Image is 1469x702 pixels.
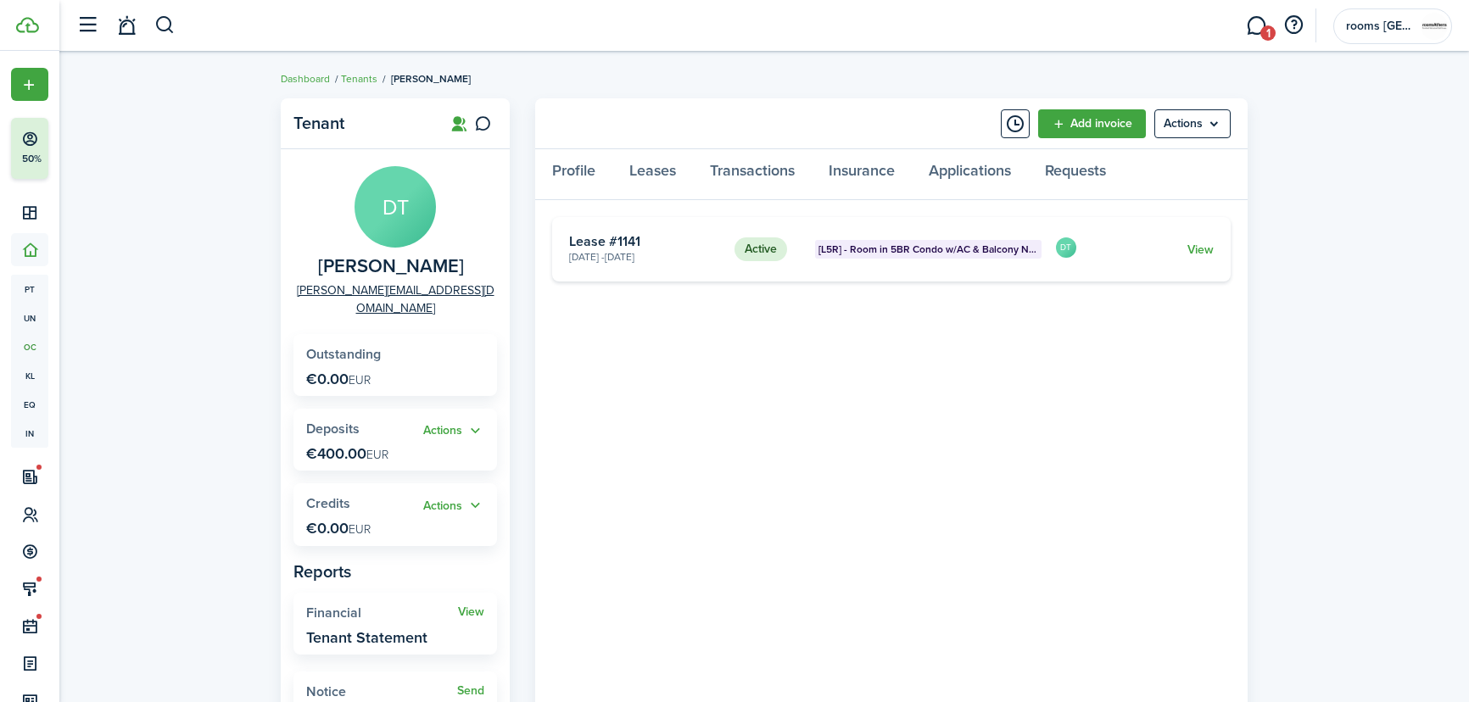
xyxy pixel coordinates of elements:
[71,9,103,42] button: Open sidebar
[306,344,381,364] span: Outstanding
[154,11,176,40] button: Search
[11,68,48,101] button: Open menu
[458,605,484,619] a: View
[569,234,722,249] card-title: Lease #1141
[423,421,484,441] button: Open menu
[693,149,812,200] a: Transactions
[812,149,912,200] a: Insurance
[318,256,464,277] span: Daniela Turanyiova
[1154,109,1231,138] menu-btn: Actions
[349,371,371,389] span: EUR
[11,390,48,419] a: eq
[1028,149,1123,200] a: Requests
[306,370,371,387] p: €0.00
[1240,4,1272,47] a: Messaging
[912,149,1028,200] a: Applications
[734,237,787,261] status: Active
[1038,109,1146,138] a: Add invoice
[11,332,48,361] a: oc
[306,520,371,537] p: €0.00
[306,445,388,462] p: €400.00
[355,166,436,248] avatar-text: DT
[423,496,484,515] button: Open menu
[391,71,471,86] span: [PERSON_NAME]
[16,17,39,33] img: TenantCloud
[612,149,693,200] a: Leases
[11,361,48,390] a: kl
[457,684,484,698] a: Send
[341,71,377,86] a: Tenants
[1260,25,1276,41] span: 1
[306,629,427,646] widget-stats-description: Tenant Statement
[293,114,429,133] panel-main-title: Tenant
[11,304,48,332] a: un
[293,559,497,584] panel-main-subtitle: Reports
[11,275,48,304] a: pt
[1421,13,1448,40] img: rooms Athens | Alionas Ltd
[306,419,360,438] span: Deposits
[11,118,152,179] button: 50%
[569,249,722,265] card-description: [DATE] - [DATE]
[366,446,388,464] span: EUR
[306,605,458,621] widget-stats-title: Financial
[1154,109,1231,138] button: Open menu
[1187,241,1214,259] a: View
[423,421,484,441] button: Actions
[306,493,350,513] span: Credits
[110,4,142,47] a: Notifications
[293,281,497,317] a: [PERSON_NAME][EMAIL_ADDRESS][DOMAIN_NAME]
[818,242,1038,257] span: [L5R] - Room in 5BR Condo w/AC & Balcony Near AUEB - [GEOGRAPHIC_DATA]-3
[21,152,42,166] p: 50%
[349,521,371,538] span: EUR
[423,496,484,515] button: Actions
[1279,11,1308,40] button: Open resource center
[1001,109,1030,138] button: Timeline
[1346,20,1414,32] span: rooms Athens | Alionas Ltd
[535,149,612,200] a: Profile
[281,71,330,86] a: Dashboard
[306,684,457,699] widget-stats-title: Notice
[11,419,48,448] a: in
